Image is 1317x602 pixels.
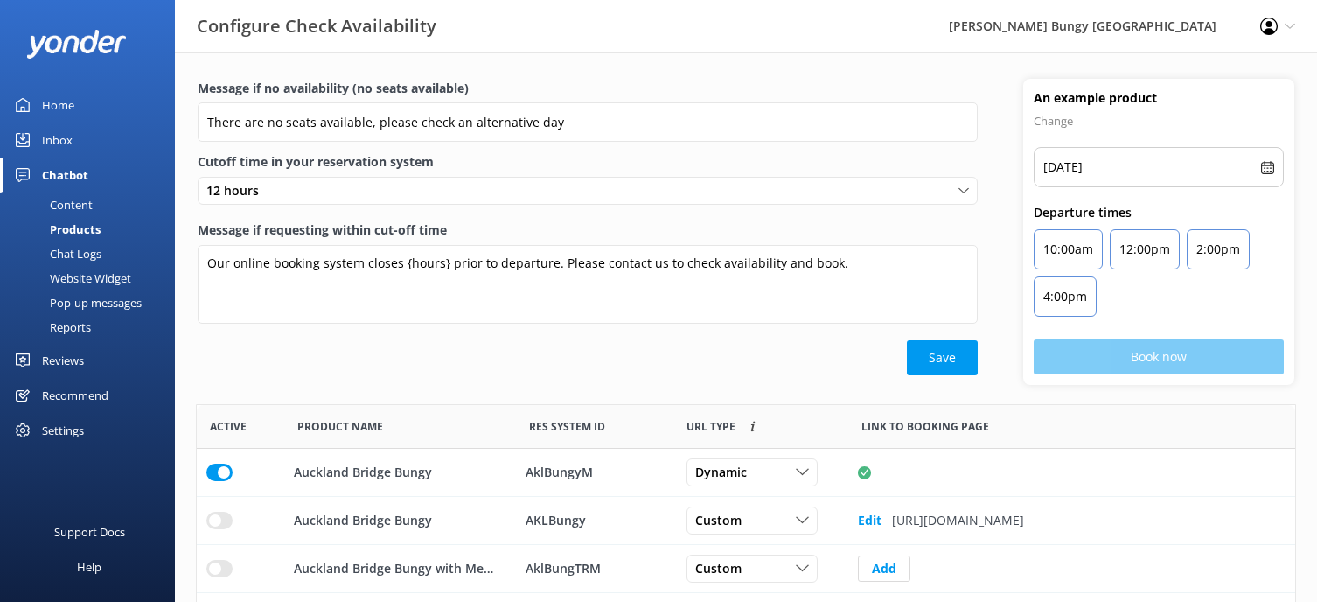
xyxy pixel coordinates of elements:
[42,378,108,413] div: Recommend
[77,549,101,584] div: Help
[892,511,1024,530] p: [URL][DOMAIN_NAME]
[294,559,496,578] p: Auckland Bridge Bungy with Media and Transport
[206,181,269,200] span: 12 hours
[10,290,175,315] a: Pop-up messages
[197,545,1295,593] div: row
[1034,203,1284,222] p: Departure times
[10,266,175,290] a: Website Widget
[10,241,175,266] a: Chat Logs
[695,463,757,482] span: Dynamic
[10,241,101,266] div: Chat Logs
[197,449,1295,497] div: row
[10,315,91,339] div: Reports
[294,511,432,530] p: Auckland Bridge Bungy
[10,290,142,315] div: Pop-up messages
[1043,239,1093,260] p: 10:00am
[1119,239,1170,260] p: 12:00pm
[858,503,881,538] button: Edit
[198,102,978,142] input: Enter a message
[907,340,978,375] button: Save
[198,152,978,171] label: Cutoff time in your reservation system
[26,30,127,59] img: yonder-white-logo.png
[210,418,247,435] span: Active
[686,418,735,435] span: Link to booking page
[1196,239,1240,260] p: 2:00pm
[10,217,101,241] div: Products
[42,343,84,378] div: Reviews
[198,220,978,240] label: Message if requesting within cut-off time
[10,217,175,241] a: Products
[294,463,432,482] p: Auckland Bridge Bungy
[10,192,93,217] div: Content
[695,559,752,578] span: Custom
[10,315,175,339] a: Reports
[10,266,131,290] div: Website Widget
[197,12,436,40] h3: Configure Check Availability
[1043,157,1083,178] p: [DATE]
[858,512,881,529] b: Edit
[42,413,84,448] div: Settings
[54,514,125,549] div: Support Docs
[198,245,978,324] textarea: Our online booking system closes {hours} prior to departure. Please contact us to check availabil...
[297,418,383,435] span: Product Name
[526,559,664,578] div: AklBungTRM
[42,87,74,122] div: Home
[526,511,664,530] div: AKLBungy
[1043,286,1087,307] p: 4:00pm
[695,511,752,530] span: Custom
[198,79,978,98] label: Message if no availability (no seats available)
[42,122,73,157] div: Inbox
[858,556,910,582] button: Add
[529,418,605,435] span: Res System ID
[10,192,175,217] a: Content
[1034,110,1284,131] p: Change
[197,497,1295,545] div: row
[526,463,664,482] div: AklBungyM
[1034,89,1284,107] h4: An example product
[861,418,989,435] span: Link to booking page
[42,157,88,192] div: Chatbot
